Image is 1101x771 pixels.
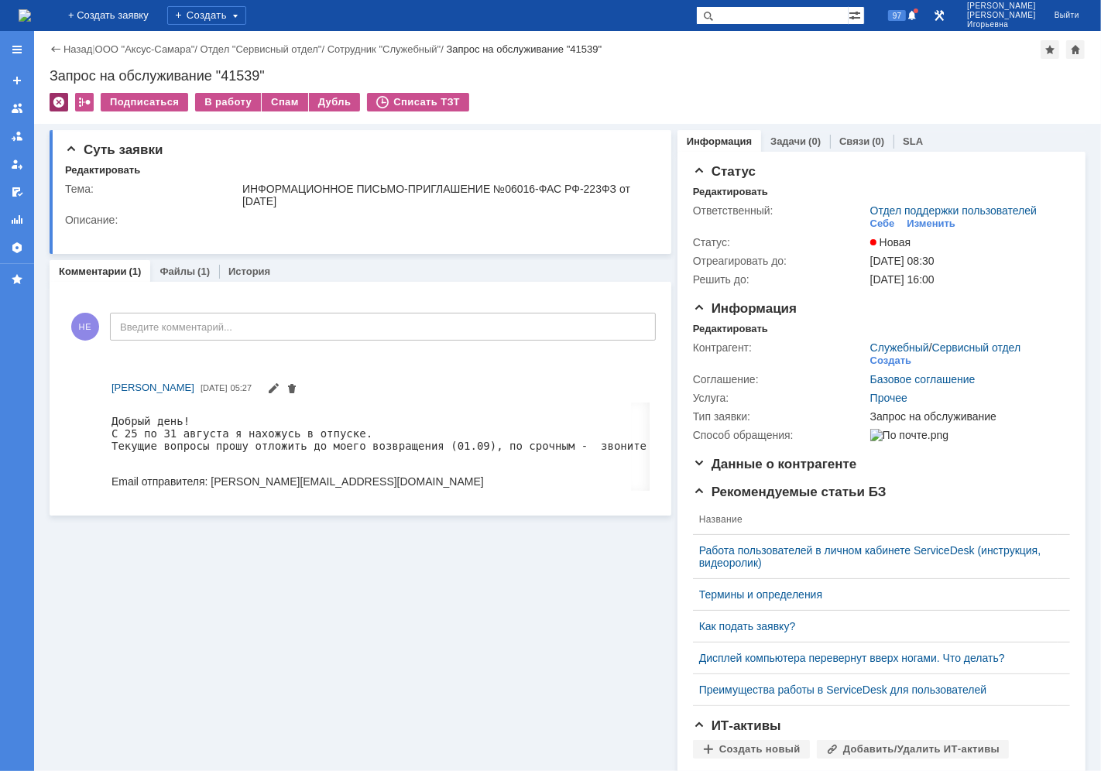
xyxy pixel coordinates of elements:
div: Создать [870,355,911,367]
span: [PERSON_NAME] [967,11,1036,20]
div: Изменить [907,218,956,230]
div: Создать [167,6,246,25]
div: Соглашение: [693,373,867,385]
a: Служебный [870,341,929,354]
div: Редактировать [693,186,768,198]
a: Отдел поддержки пользователей [870,204,1037,217]
div: / [870,341,1021,354]
div: Статус: [693,236,867,248]
a: Как подать заявку? [699,620,1051,632]
div: (0) [872,135,884,147]
a: Мои согласования [5,180,29,204]
div: (1) [197,266,210,277]
div: Редактировать [65,164,140,176]
div: ИНФОРМАЦИОННОЕ ПИСЬМО-ПРИГЛАШЕНИЕ №06016-ФАС РФ-223ФЗ от [DATE] [242,183,650,207]
div: Ответственный: [693,204,867,217]
div: (0) [808,135,821,147]
a: Отчеты [5,207,29,232]
a: Базовое соглашение [870,373,976,385]
span: Новая [870,236,911,248]
a: Сотрудник "Служебный" [328,43,441,55]
span: Информация [693,301,797,316]
a: Информация [687,135,752,147]
a: Термины и определения [699,588,1051,601]
a: [PERSON_NAME] [111,380,194,396]
a: Перейти в интерфейс администратора [930,6,948,25]
a: Отдел "Сервисный отдел" [201,43,322,55]
span: Суть заявки [65,142,163,157]
span: [DATE] [201,383,228,392]
div: Способ обращения: [693,429,867,441]
span: Расширенный поиск [849,7,864,22]
span: [PERSON_NAME] [111,382,194,393]
a: Назад [63,43,92,55]
a: Преимущества работы в ServiceDesk для пользователей [699,684,1051,696]
a: Создать заявку [5,68,29,93]
span: Данные о контрагенте [693,457,857,471]
span: Удалить [286,384,298,396]
div: | [92,43,94,54]
div: Добавить в избранное [1041,40,1059,59]
div: Удалить [50,93,68,111]
a: Заявки на командах [5,96,29,121]
span: Редактировать [267,384,280,396]
div: Запрос на обслуживание "41539" [50,68,1086,84]
a: Настройки [5,235,29,260]
span: Статус [693,164,756,179]
span: [PERSON_NAME] [967,2,1036,11]
a: Перейти на домашнюю страницу [19,9,31,22]
div: Описание: [65,214,653,226]
div: Услуга: [693,392,867,404]
div: / [201,43,328,55]
div: Решить до: [693,273,867,286]
span: 97 [888,10,906,21]
div: Отреагировать до: [693,255,867,267]
a: История [228,266,270,277]
a: Работа пользователей в личном кабинете ServiceDesk (инструкция, видеоролик) [699,544,1051,569]
a: Мои заявки [5,152,29,176]
a: ООО "Аксус-Самара" [95,43,195,55]
div: / [95,43,201,55]
img: logo [19,9,31,22]
span: [DATE] 16:00 [870,273,935,286]
a: Связи [839,135,869,147]
a: SLA [903,135,923,147]
a: Комментарии [59,266,127,277]
a: Заявки в моей ответственности [5,124,29,149]
span: Игорьевна [967,20,1036,29]
div: Тема: [65,183,239,195]
a: Сервисный отдел [932,341,1021,354]
img: По почте.png [870,429,948,441]
span: 05:27 [231,383,252,392]
div: Редактировать [693,323,768,335]
div: / [328,43,447,55]
div: Запрос на обслуживание [870,410,1063,423]
th: Название [693,505,1058,535]
a: Задачи [770,135,806,147]
span: НЕ [71,313,99,341]
div: Себе [870,218,895,230]
span: [DATE] 08:30 [870,255,935,267]
div: Запрос на обслуживание "41539" [447,43,602,55]
a: Файлы [159,266,195,277]
div: (1) [129,266,142,277]
span: Рекомендуемые статьи БЗ [693,485,887,499]
div: Сделать домашней страницей [1066,40,1085,59]
div: Контрагент: [693,341,867,354]
a: Дисплей компьютера перевернут вверх ногами. Что делать? [699,652,1051,664]
div: Тип заявки: [693,410,867,423]
div: Работа с массовостью [75,93,94,111]
a: Прочее [870,392,907,404]
span: ИТ-активы [693,718,781,733]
